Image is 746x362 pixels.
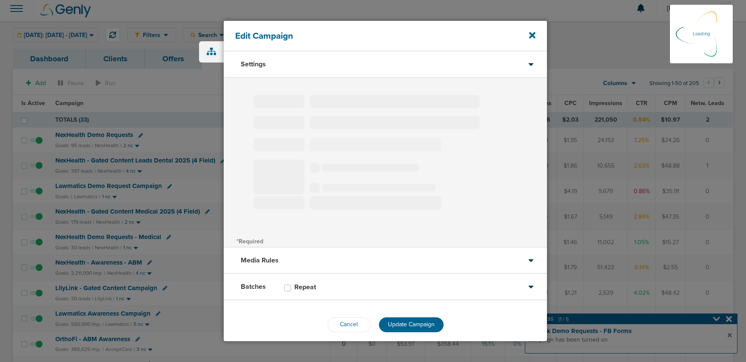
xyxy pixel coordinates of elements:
button: Update Campaign [379,317,444,332]
span: Update Campaign [388,321,435,328]
h3: Media Rules [241,256,279,265]
h4: Edit Campaign [235,31,505,41]
p: Loading [693,29,710,39]
h3: Repeat [294,283,316,291]
h3: Settings [241,60,266,68]
span: *Required [236,238,263,245]
h3: Batches [241,282,266,291]
button: Cancel [327,317,370,332]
